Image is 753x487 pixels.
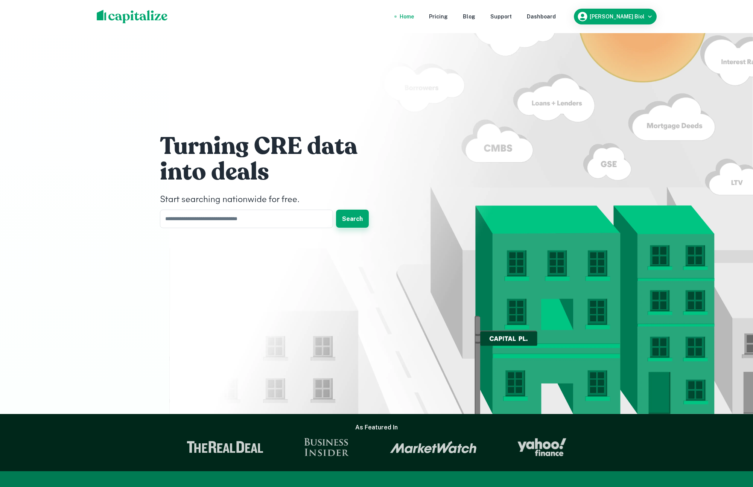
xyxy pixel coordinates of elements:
[160,193,386,207] h4: Start searching nationwide for free.
[187,441,263,453] img: The Real Deal
[429,12,448,21] a: Pricing
[160,131,386,161] h1: Turning CRE data
[463,12,475,21] a: Blog
[304,438,349,456] img: Business Insider
[715,403,753,439] iframe: Chat Widget
[336,210,369,228] button: Search
[400,12,414,21] a: Home
[574,9,657,24] button: [PERSON_NAME] Biol
[355,423,398,432] h6: As Featured In
[97,10,168,23] img: capitalize-logo.png
[160,157,386,187] h1: into deals
[527,12,556,21] a: Dashboard
[490,12,512,21] a: Support
[390,441,477,454] img: Market Watch
[517,438,566,456] img: Yahoo Finance
[590,14,645,19] h6: [PERSON_NAME] Biol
